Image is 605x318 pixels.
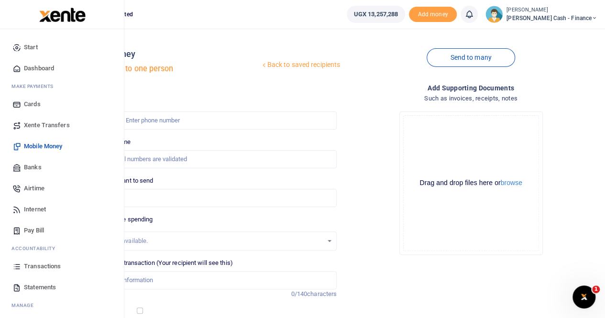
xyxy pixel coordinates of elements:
span: Mobile Money [24,142,62,151]
span: countability [19,245,55,252]
button: browse [501,179,522,186]
a: Internet [8,199,116,220]
small: [PERSON_NAME] [506,6,597,14]
a: Pay Bill [8,220,116,241]
span: [PERSON_NAME] Cash - Finance [506,14,597,22]
a: Mobile Money [8,136,116,157]
a: logo-small logo-large logo-large [38,11,86,18]
span: Airtime [24,184,44,193]
img: logo-large [39,8,86,22]
img: profile-user [485,6,503,23]
span: UGX 13,257,288 [354,10,398,19]
iframe: Intercom live chat [572,285,595,308]
a: Cards [8,94,116,115]
span: characters [307,290,337,297]
div: No options available. [91,236,323,246]
h4: Mobile money [80,49,260,59]
span: Dashboard [24,64,54,73]
span: Add money [409,7,457,22]
input: Enter phone number [84,111,337,130]
li: Wallet ballance [343,6,409,23]
input: MTN & Airtel numbers are validated [84,150,337,168]
label: Memo for this transaction (Your recipient will see this) [84,258,233,268]
span: Banks [24,163,42,172]
li: Toup your wallet [409,7,457,22]
a: profile-user [PERSON_NAME] [PERSON_NAME] Cash - Finance [485,6,597,23]
h5: Send money to one person [80,64,260,74]
span: Statements [24,283,56,292]
span: Cards [24,99,41,109]
li: M [8,79,116,94]
input: Enter extra information [84,271,337,289]
a: Dashboard [8,58,116,79]
a: Start [8,37,116,58]
span: Transactions [24,262,61,271]
span: anage [16,302,34,309]
a: Xente Transfers [8,115,116,136]
a: UGX 13,257,288 [347,6,405,23]
span: 1 [592,285,600,293]
h4: Add supporting Documents [344,83,597,93]
li: Ac [8,241,116,256]
span: Start [24,43,38,52]
a: Back to saved recipients [260,56,341,74]
span: Internet [24,205,46,214]
div: File Uploader [399,111,543,255]
li: M [8,298,116,313]
a: Banks [8,157,116,178]
a: Transactions [8,256,116,277]
span: Pay Bill [24,226,44,235]
span: ake Payments [16,83,54,90]
span: 0/140 [291,290,308,297]
a: Add money [409,10,457,17]
a: Send to many [427,48,515,67]
a: Statements [8,277,116,298]
input: UGX [84,189,337,207]
a: Airtime [8,178,116,199]
div: Drag and drop files here or [404,178,539,187]
span: Xente Transfers [24,121,70,130]
h4: Such as invoices, receipts, notes [344,93,597,104]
